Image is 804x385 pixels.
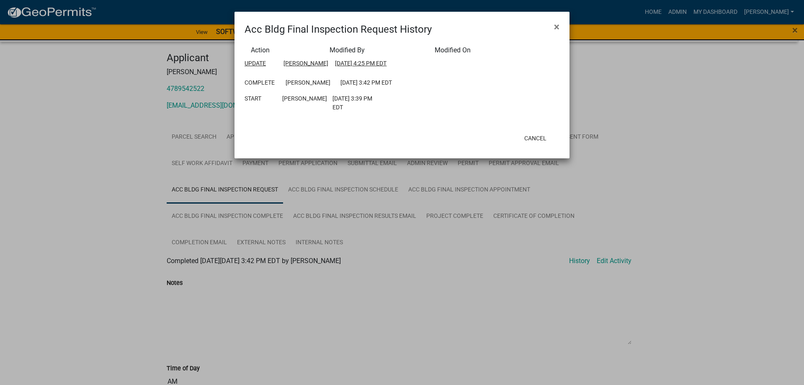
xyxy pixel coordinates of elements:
button: Complete[PERSON_NAME][DATE] 3:42 PM EDT [245,78,396,87]
div: Modified By [323,45,428,55]
div: [DATE] 4:25 PM EDT [329,59,394,68]
div: [DATE] 3:39 PM EDT [326,94,389,112]
div: Modified On [428,45,559,55]
button: Cancel [518,131,553,146]
div: [DATE] 3:42 PM EDT [334,78,402,87]
div: Action [245,45,323,55]
div: [PERSON_NAME] [279,78,334,87]
button: Close [547,15,566,39]
div: [PERSON_NAME] [277,59,329,68]
span: × [554,21,559,33]
button: Update[PERSON_NAME][DATE] 4:25 PM EDT [245,59,387,68]
button: Start[PERSON_NAME][DATE] 3:39 PM EDT [245,94,383,112]
h4: Acc Bldg Final Inspection Request History [245,22,432,37]
div: Update [238,59,277,68]
div: [PERSON_NAME] [276,94,326,112]
div: Complete [238,78,279,87]
div: Start [238,94,276,112]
